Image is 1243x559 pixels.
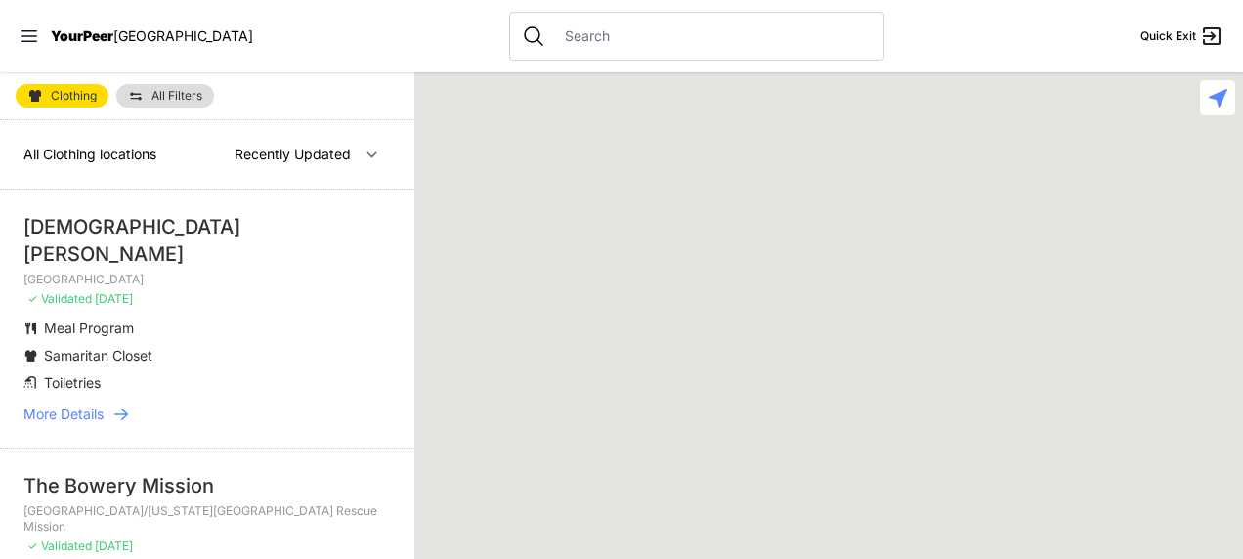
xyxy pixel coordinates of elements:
span: More Details [23,405,104,424]
div: Metro Baptist Church [647,511,671,542]
div: Fancy Thrift Shop [962,486,986,517]
div: 9th Avenue Drop-in Center [680,455,705,487]
div: Avenue Church [913,342,937,373]
span: ✓ Validated [27,291,92,306]
span: YourPeer [51,27,113,44]
a: Quick Exit [1140,24,1223,48]
div: Uptown/Harlem DYCD Youth Drop-in Center [906,119,930,150]
span: All Clothing locations [23,146,156,162]
div: Pathways Adult Drop-In Program [728,303,752,334]
div: The Bronx [1080,61,1104,92]
p: [GEOGRAPHIC_DATA]/[US_STATE][GEOGRAPHIC_DATA] Rescue Mission [23,503,391,535]
span: Clothing [51,90,97,102]
a: YourPeer[GEOGRAPHIC_DATA] [51,30,253,42]
span: Meal Program [44,320,134,336]
div: Manhattan [922,115,946,147]
span: Quick Exit [1140,28,1196,44]
span: ✓ Validated [27,538,92,553]
div: The Bowery Mission [23,472,391,499]
span: [DATE] [95,291,133,306]
span: [GEOGRAPHIC_DATA] [113,27,253,44]
span: Toiletries [44,374,101,391]
div: The PILLARS – Holistic Recovery Support [881,110,906,142]
div: Manhattan [932,140,957,171]
a: Clothing [16,84,108,107]
span: [DATE] [95,538,133,553]
div: New York [637,502,662,534]
div: East Harlem [947,142,971,173]
p: [GEOGRAPHIC_DATA] [23,272,391,287]
div: The Cathedral Church of St. John the Divine [832,161,856,193]
div: Ford Hall [808,138,833,169]
a: More Details [23,405,391,424]
span: Samaritan Closet [44,347,152,364]
div: Harm Reduction Center [1039,71,1063,103]
div: Main Location [974,169,999,200]
div: [DEMOGRAPHIC_DATA][PERSON_NAME] [23,213,391,268]
div: Manhattan [825,101,849,132]
input: Search [553,26,872,46]
span: All Filters [151,90,202,102]
div: The Bronx Pride Center [1094,77,1119,108]
a: All Filters [116,84,214,107]
div: Manhattan [812,408,836,439]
